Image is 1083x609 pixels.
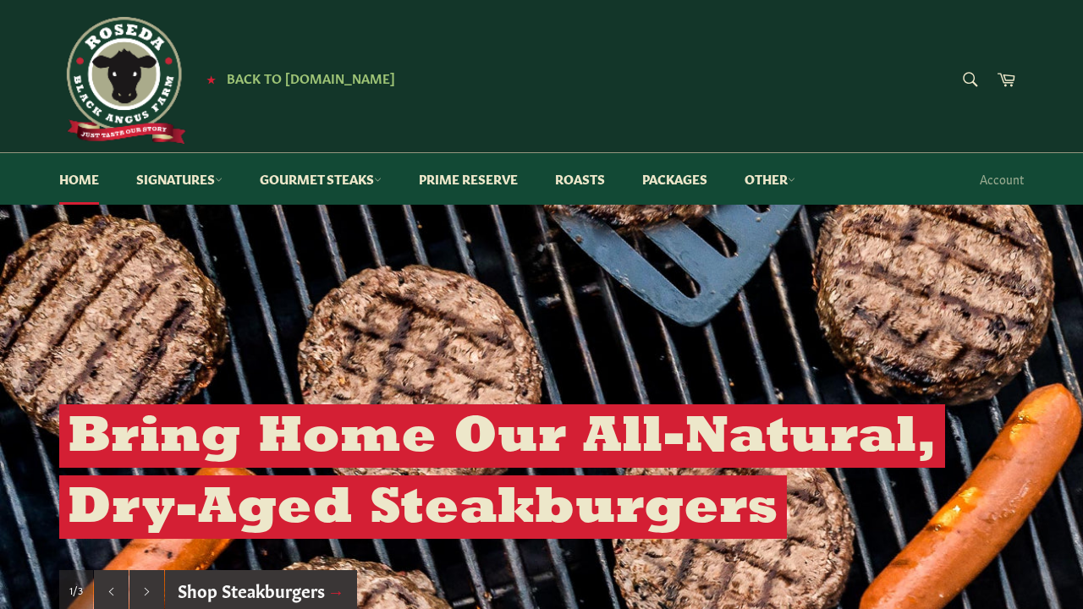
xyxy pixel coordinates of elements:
[728,153,812,205] a: Other
[59,17,186,144] img: Roseda Beef
[402,153,535,205] a: Prime Reserve
[625,153,724,205] a: Packages
[119,153,239,205] a: Signatures
[198,72,395,85] a: ★ Back to [DOMAIN_NAME]
[243,153,399,205] a: Gourmet Steaks
[227,69,395,86] span: Back to [DOMAIN_NAME]
[42,153,116,205] a: Home
[59,404,945,539] h2: Bring Home Our All-Natural, Dry-Aged Steakburgers
[538,153,622,205] a: Roasts
[971,154,1032,204] a: Account
[327,578,344,601] span: →
[206,72,216,85] span: ★
[69,583,83,597] span: 1/3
